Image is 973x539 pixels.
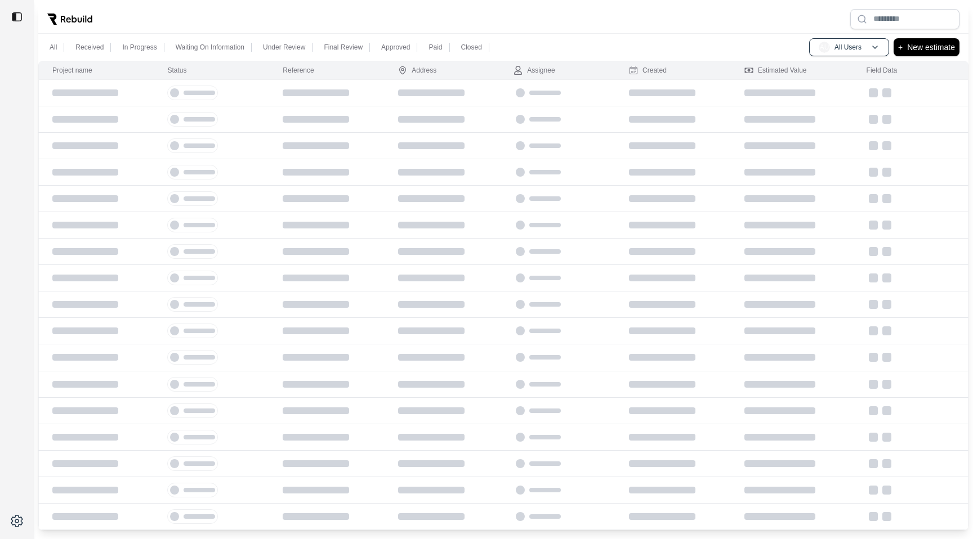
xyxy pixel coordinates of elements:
p: Final Review [324,43,363,52]
p: Under Review [263,43,305,52]
div: Reference [283,66,314,75]
p: Closed [461,43,482,52]
p: + [898,41,903,54]
p: All Users [834,43,862,52]
button: +New estimate [894,38,959,56]
p: In Progress [122,43,157,52]
button: AUAll Users [809,38,889,56]
p: Approved [381,43,410,52]
img: Rebuild [47,14,92,25]
p: All [50,43,57,52]
span: AU [819,42,830,53]
div: Created [629,66,667,75]
div: Project name [52,66,92,75]
div: Status [167,66,186,75]
div: Address [398,66,436,75]
p: Waiting On Information [176,43,244,52]
p: Paid [429,43,442,52]
p: New estimate [907,41,955,54]
div: Estimated Value [744,66,807,75]
img: toggle sidebar [11,11,23,23]
p: Received [75,43,104,52]
div: Assignee [514,66,555,75]
div: Field Data [867,66,898,75]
